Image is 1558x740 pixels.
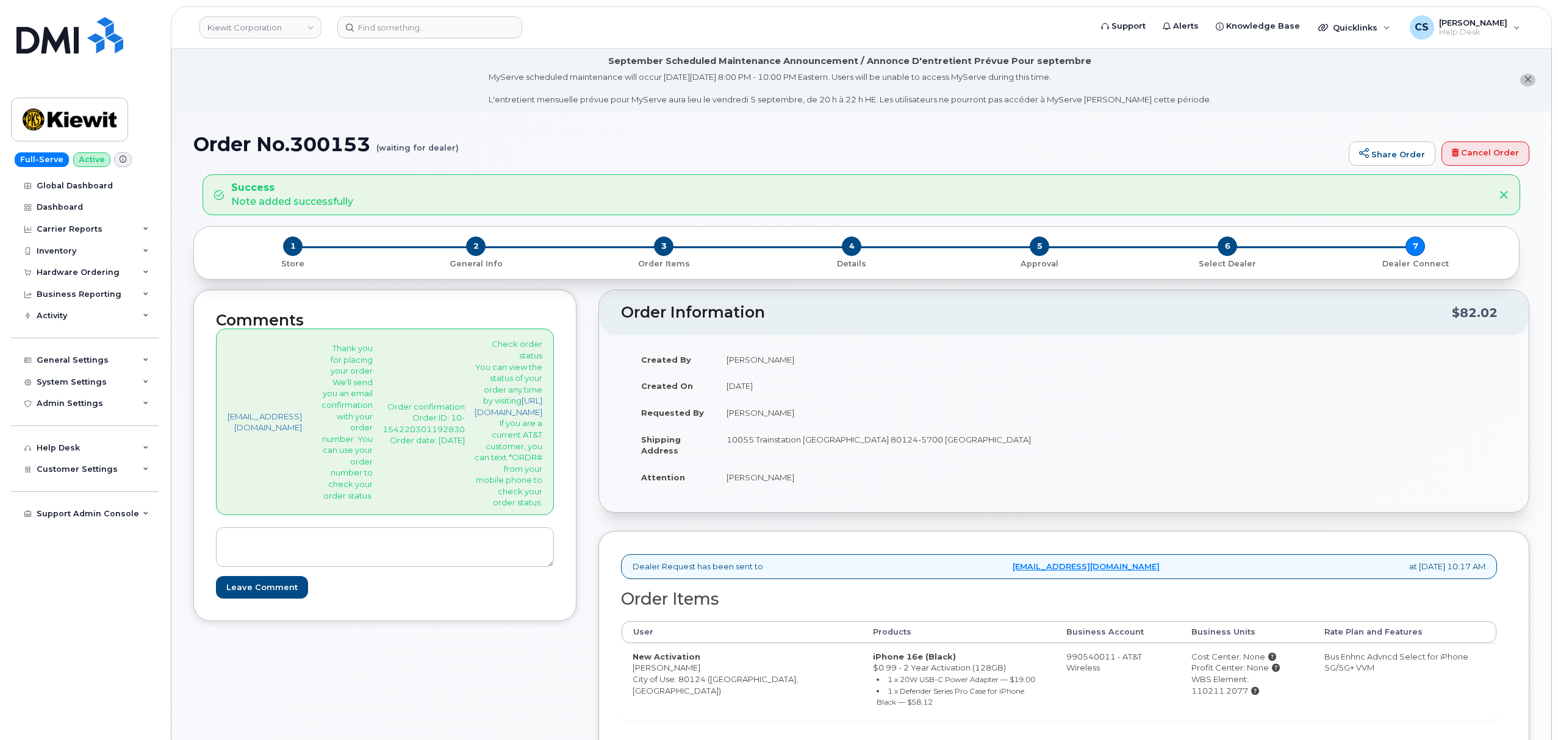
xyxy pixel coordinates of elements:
strong: Attention [641,472,685,482]
div: WBS Element: 110211.2077 [1191,674,1302,696]
a: 2 General Info [382,256,570,269]
td: [PERSON_NAME] [716,464,1055,491]
th: Business Units [1180,621,1313,643]
span: 1 [283,237,303,256]
p: Order Items [575,258,753,269]
a: [EMAIL_ADDRESS][DOMAIN_NAME] [1013,561,1160,572]
a: [URL][DOMAIN_NAME] [475,396,542,417]
th: Products [862,621,1055,643]
strong: New Activation [633,652,700,661]
strong: Success [231,181,353,195]
p: General Info [387,258,565,269]
input: Leave Comment [216,576,308,599]
div: Dealer Request has been sent to at [DATE] 10:17 AM [621,554,1497,579]
p: Store [209,258,377,269]
span: 3 [654,237,673,256]
th: Business Account [1055,621,1181,643]
a: [EMAIL_ADDRESS][DOMAIN_NAME] [228,411,302,433]
span: 6 [1218,237,1237,256]
strong: iPhone 16e (Black) [873,652,956,661]
iframe: Messenger Launcher [1505,687,1549,731]
span: 4 [842,237,861,256]
h2: Comments [216,312,554,329]
div: Profit Center: None [1191,662,1302,674]
p: Select Dealer [1138,258,1316,269]
a: Cancel Order [1441,141,1529,166]
span: 5 [1030,237,1049,256]
strong: Requested By [641,408,704,418]
a: Share Order [1349,141,1435,166]
a: 4 Details [758,256,946,269]
th: Rate Plan and Features [1313,621,1496,643]
h1: Order No.300153 [193,133,1343,155]
td: [PERSON_NAME] City of Use: 80124 ([GEOGRAPHIC_DATA], [GEOGRAPHIC_DATA]) [622,643,862,720]
p: Approval [950,258,1129,269]
div: MyServe scheduled maintenance will occur [DATE][DATE] 8:00 PM - 10:00 PM Eastern. Users will be u... [489,71,1212,105]
small: (waiting for dealer) [376,133,459,152]
td: [PERSON_NAME] [716,399,1055,426]
td: 990540011 - AT&T Wireless [1055,643,1181,720]
strong: Created On [641,381,693,391]
td: $0.99 - 2 Year Activation (128GB) [862,643,1055,720]
a: 5 Approval [946,256,1133,269]
p: Order confirmation Order ID: 10-154220301192830 Order date: [DATE] [382,401,465,446]
td: [DATE] [716,372,1055,399]
div: Cost Center: None [1191,651,1302,663]
td: 10055 Trainstation [GEOGRAPHIC_DATA] 80124-5700 [GEOGRAPHIC_DATA] [716,426,1055,464]
td: [PERSON_NAME] [716,346,1055,373]
a: 6 Select Dealer [1133,256,1321,269]
p: Check order status You can view the status of your order any time by visiting If you are a curren... [475,338,542,508]
h2: Order Information [621,304,1452,321]
div: Note added successfully [231,181,353,209]
h2: Order Items [621,590,1497,608]
span: 2 [466,237,486,256]
small: 1 x 20W USB-C Power Adapter — $19.00 [888,675,1035,684]
p: Details [763,258,941,269]
button: close notification [1520,74,1535,87]
strong: Created By [641,355,691,365]
strong: Shipping Address [641,435,681,456]
a: 3 Order Items [570,256,758,269]
div: September Scheduled Maintenance Announcement / Annonce D'entretient Prévue Pour septembre [608,55,1091,68]
p: Thank you for placing your order We'll send you an email confirmation with your order number. You... [321,343,373,501]
th: User [622,621,862,643]
div: $82.02 [1452,301,1498,324]
a: 1 Store [204,256,382,269]
td: Bus Enhnc Advncd Select for iPhone 5G/5G+ VVM [1313,643,1496,720]
small: 1 x Defender Series Pro Case for iPhone Black — $58.12 [877,686,1024,707]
